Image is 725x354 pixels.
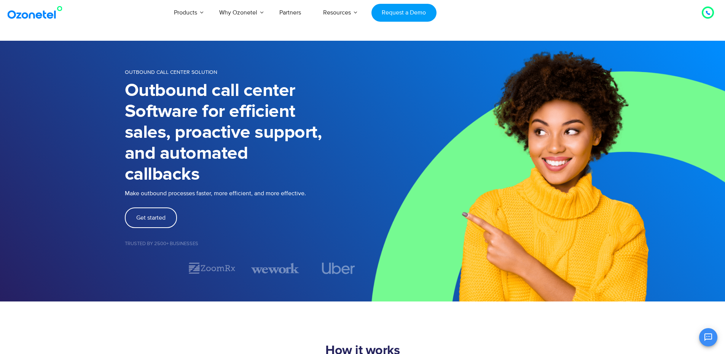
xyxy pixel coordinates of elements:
a: Request a Demo [371,4,437,22]
span: Get started [136,215,166,221]
span: OUTBOUND CALL CENTER SOLUTION [125,69,217,75]
img: uber [322,263,355,274]
div: 2 / 7 [188,262,236,275]
p: Make outbound processes faster, more efficient, and more effective. [125,189,363,198]
a: Get started [125,207,177,228]
div: Image Carousel [125,262,363,275]
h5: Trusted by 2500+ Businesses [125,241,363,246]
h1: Outbound call center Software for efficient sales, proactive support, and automated callbacks [125,80,363,185]
img: zoomrx [188,262,236,275]
button: Open chat [699,328,717,346]
div: 3 / 7 [251,262,299,275]
img: wework [251,262,299,275]
div: 4 / 7 [314,263,362,274]
div: 1 / 7 [125,264,173,273]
